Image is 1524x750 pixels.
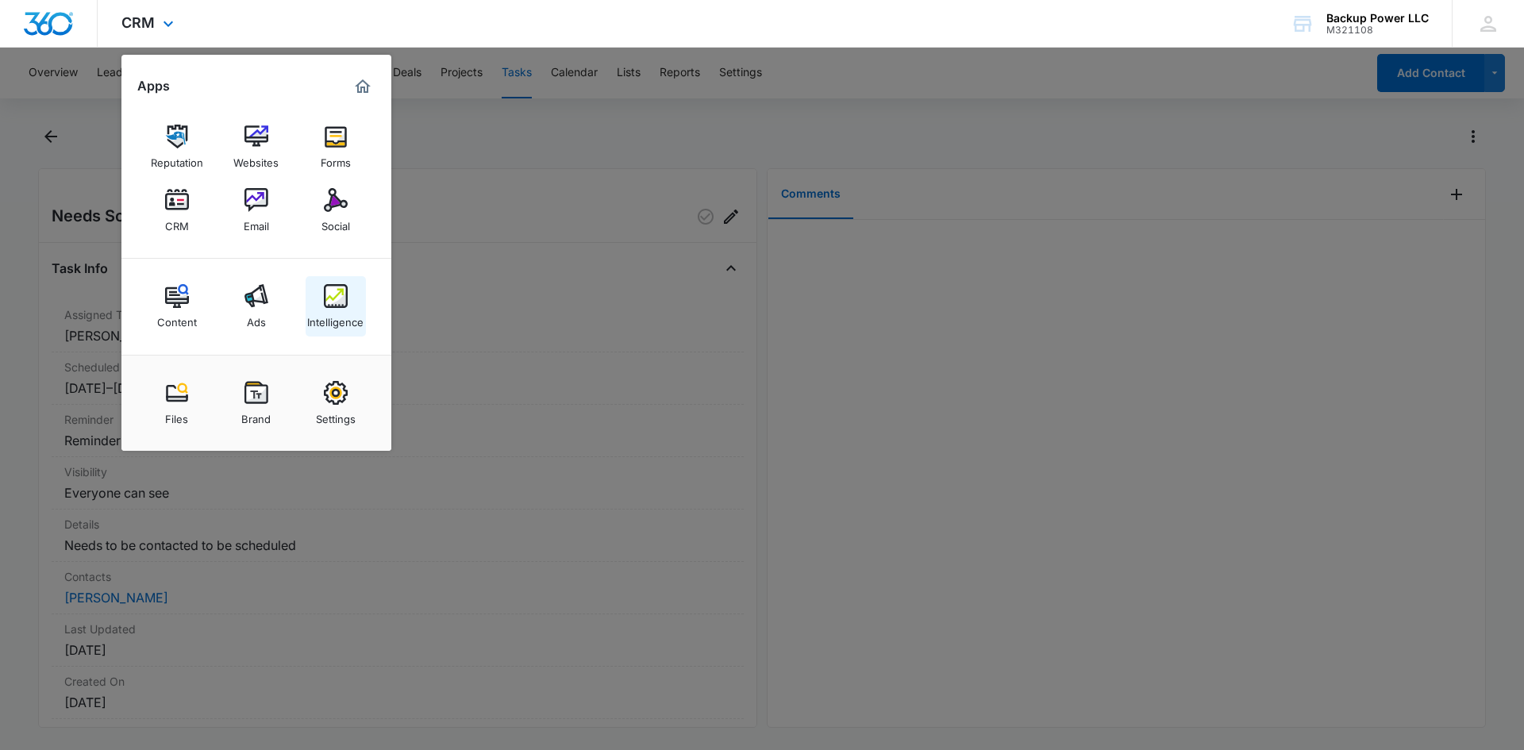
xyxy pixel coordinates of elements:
[157,308,197,329] div: Content
[121,14,155,31] span: CRM
[226,276,287,337] a: Ads
[147,276,207,337] a: Content
[147,373,207,433] a: Files
[316,405,356,425] div: Settings
[321,212,350,233] div: Social
[247,308,266,329] div: Ads
[350,74,375,99] a: Marketing 360® Dashboard
[233,148,279,169] div: Websites
[147,180,207,240] a: CRM
[321,148,351,169] div: Forms
[226,117,287,177] a: Websites
[244,212,269,233] div: Email
[151,148,203,169] div: Reputation
[137,79,170,94] h2: Apps
[306,276,366,337] a: Intelligence
[165,212,189,233] div: CRM
[306,117,366,177] a: Forms
[306,180,366,240] a: Social
[1326,25,1429,36] div: account id
[147,117,207,177] a: Reputation
[306,373,366,433] a: Settings
[226,373,287,433] a: Brand
[307,308,364,329] div: Intelligence
[1326,12,1429,25] div: account name
[226,180,287,240] a: Email
[165,405,188,425] div: Files
[241,405,271,425] div: Brand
